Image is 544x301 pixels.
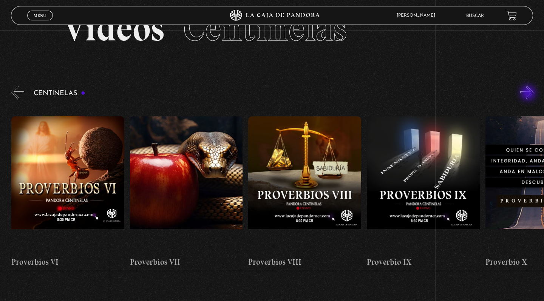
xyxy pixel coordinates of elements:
[248,105,361,280] a: Proverbios VIII
[520,86,533,99] button: Next
[63,11,481,46] h2: Videos
[367,256,480,268] h4: Proverbio IX
[466,14,484,18] a: Buscar
[130,256,243,268] h4: Proverbios VII
[393,13,443,18] span: [PERSON_NAME]
[34,13,46,18] span: Menu
[11,256,124,268] h4: Proverbios VI
[130,105,243,280] a: Proverbios VII
[31,20,49,25] span: Cerrar
[11,86,24,99] button: Previous
[248,256,361,268] h4: Proverbios VIII
[367,105,480,280] a: Proverbio IX
[183,7,347,50] span: Centinelas
[507,10,517,20] a: View your shopping cart
[11,105,124,280] a: Proverbios VI
[34,90,85,97] h3: Centinelas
